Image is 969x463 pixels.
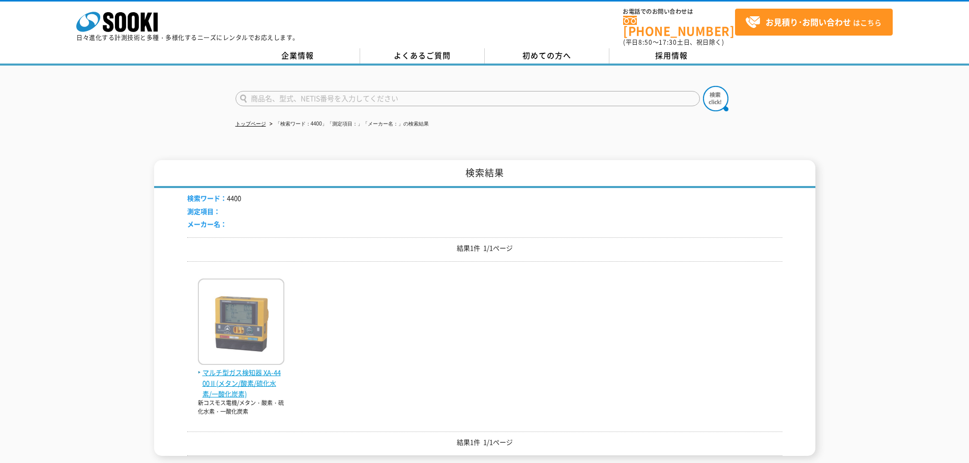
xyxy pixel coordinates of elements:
[522,50,571,61] span: 初めての方へ
[187,437,782,448] p: 結果1件 1/1ページ
[735,9,893,36] a: お見積り･お問い合わせはこちら
[198,367,284,399] span: マルチ型ガス検知器 XA-4400Ⅱ(メタン/酸素/硫化水素/一酸化炭素)
[745,15,882,30] span: はこちら
[187,193,227,203] span: 検索ワード：
[236,121,266,127] a: トップページ
[268,119,429,130] li: 「検索ワード：4400」「測定項目：」「メーカー名：」の検索結果
[187,206,220,216] span: 測定項目：
[236,91,700,106] input: 商品名、型式、NETIS番号を入力してください
[198,399,284,416] p: 新コスモス電機/メタン・酸素・硫化水素・一酸化炭素
[703,86,728,111] img: btn_search.png
[187,193,241,204] li: 4400
[623,9,735,15] span: お電話でのお問い合わせは
[623,16,735,37] a: [PHONE_NUMBER]
[76,35,299,41] p: 日々進化する計測技術と多種・多様化するニーズにレンタルでお応えします。
[360,48,485,64] a: よくあるご質問
[623,38,724,47] span: (平日 ～ 土日、祝日除く)
[236,48,360,64] a: 企業情報
[638,38,653,47] span: 8:50
[609,48,734,64] a: 採用情報
[485,48,609,64] a: 初めての方へ
[198,357,284,399] a: マルチ型ガス検知器 XA-4400Ⅱ(メタン/酸素/硫化水素/一酸化炭素)
[187,243,782,254] p: 結果1件 1/1ページ
[766,16,851,28] strong: お見積り･お問い合わせ
[659,38,677,47] span: 17:30
[187,219,227,229] span: メーカー名：
[198,279,284,367] img: XA-4400Ⅱ(メタン/酸素/硫化水素/一酸化炭素)
[154,160,815,188] h1: 検索結果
